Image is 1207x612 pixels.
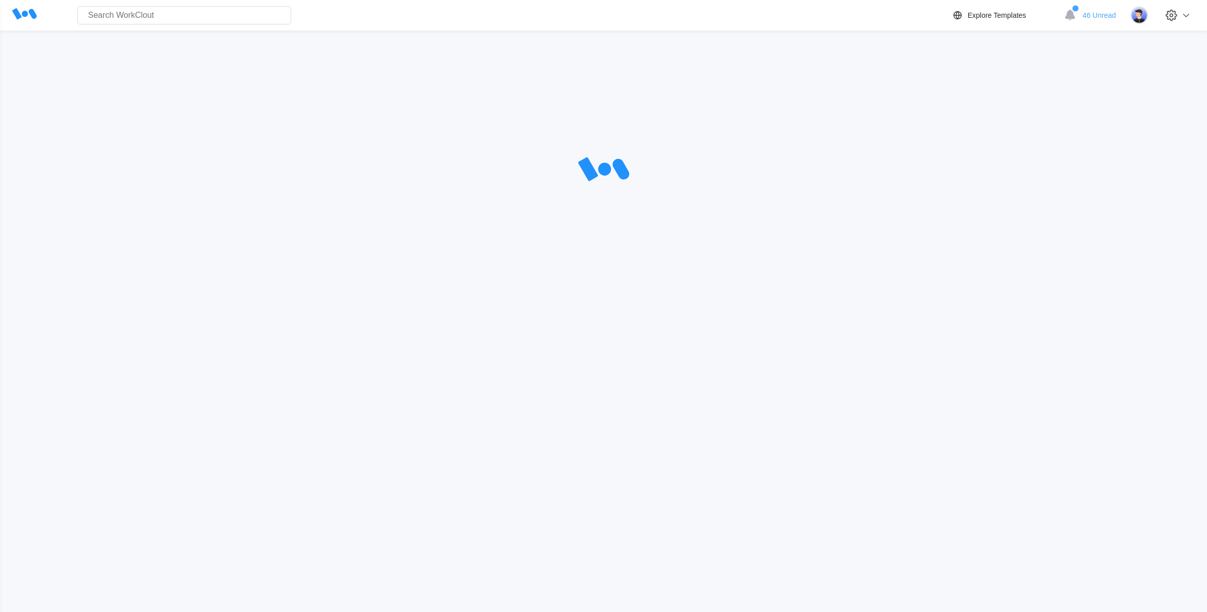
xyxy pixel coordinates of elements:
[951,9,1059,21] a: Explore Templates
[77,6,291,24] input: Search WorkClout
[1131,7,1148,24] img: user-5.png
[1083,11,1116,19] span: 46 Unread
[968,11,1026,19] div: Explore Templates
